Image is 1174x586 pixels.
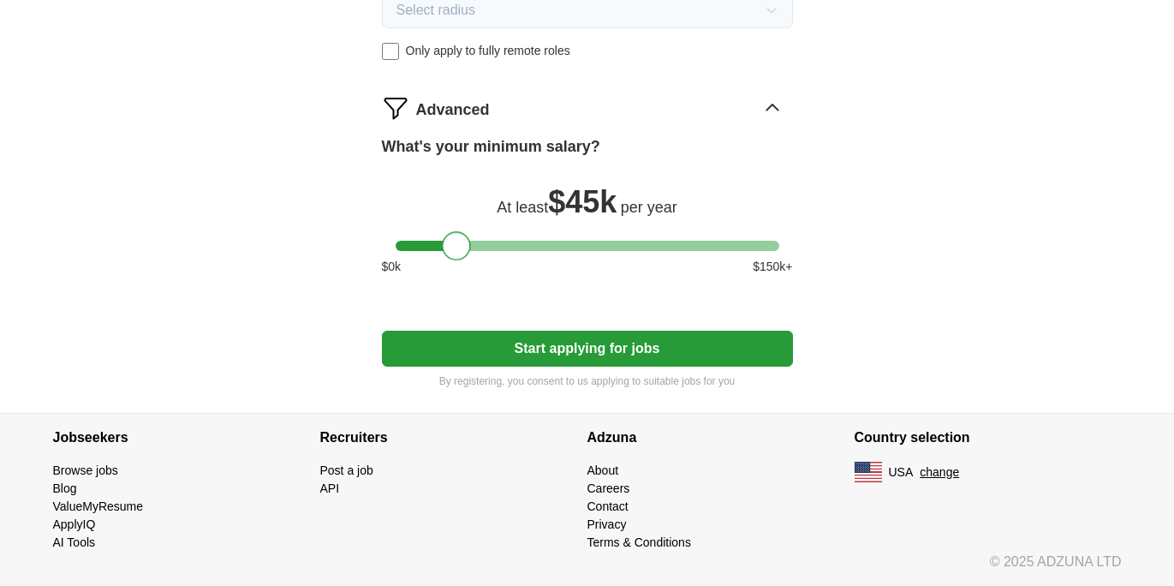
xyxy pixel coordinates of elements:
div: © 2025 ADZUNA LTD [39,552,1135,586]
a: Privacy [587,517,627,531]
a: Browse jobs [53,463,118,477]
span: Advanced [416,99,490,122]
input: Only apply to fully remote roles [382,43,399,60]
img: US flag [855,462,882,482]
a: Contact [587,499,629,513]
a: ApplyIQ [53,517,96,531]
a: About [587,463,619,477]
span: USA [889,463,914,481]
span: Only apply to fully remote roles [406,42,570,60]
a: Careers [587,481,630,495]
span: $ 0 k [382,258,402,276]
label: What's your minimum salary? [382,135,600,158]
span: per year [621,199,677,216]
span: $ 150 k+ [753,258,792,276]
h4: Country selection [855,414,1122,462]
button: Start applying for jobs [382,331,793,367]
a: Blog [53,481,77,495]
a: AI Tools [53,535,96,549]
button: change [920,463,959,481]
a: Post a job [320,463,373,477]
a: API [320,481,340,495]
a: Terms & Conditions [587,535,691,549]
p: By registering, you consent to us applying to suitable jobs for you [382,374,793,389]
a: ValueMyResume [53,499,144,513]
span: At least [497,199,548,216]
img: filter [382,94,409,122]
span: $ 45k [548,184,617,219]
